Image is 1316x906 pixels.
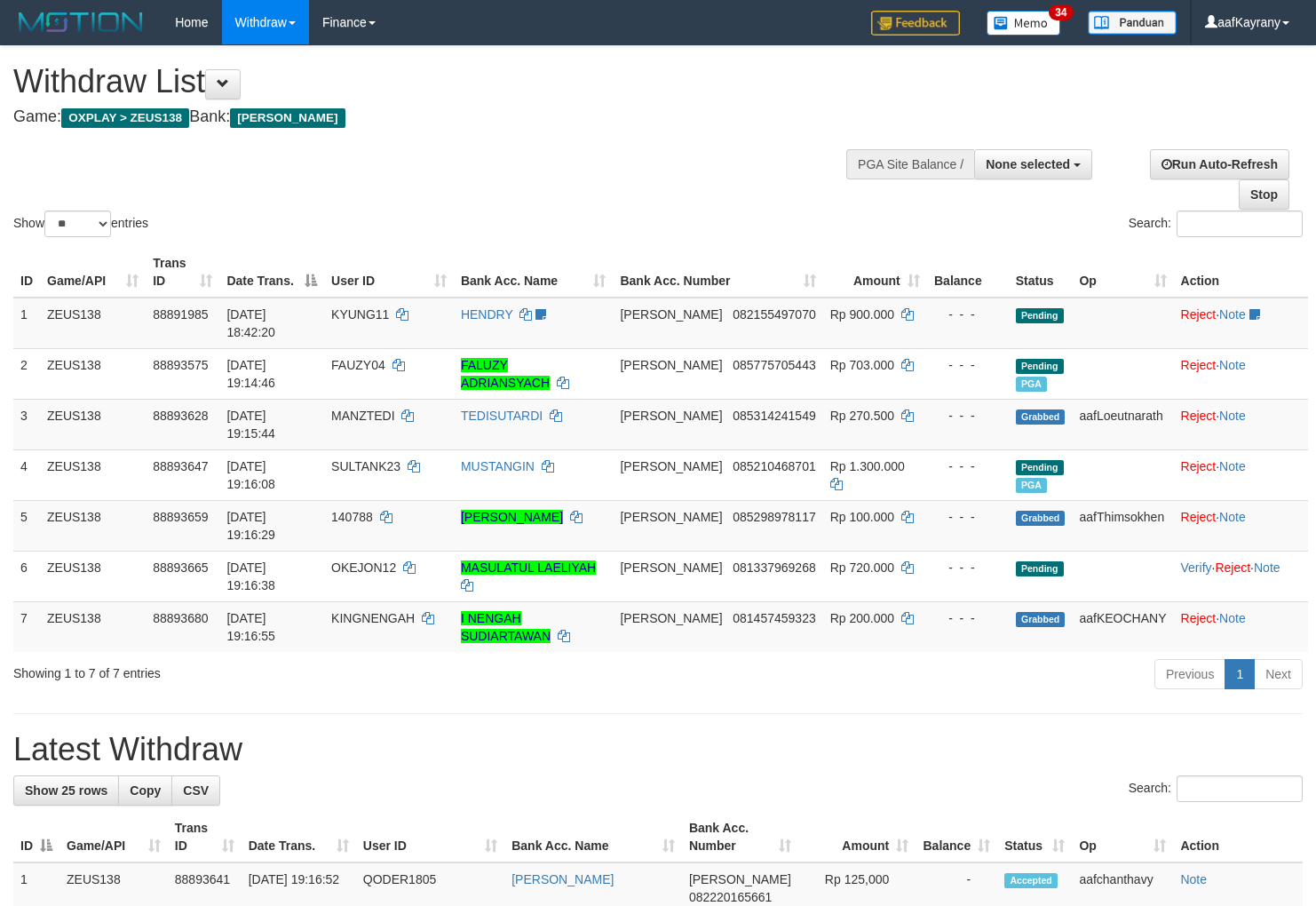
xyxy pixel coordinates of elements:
[733,409,815,423] span: Copy 085314241549 to clipboard
[44,211,111,237] select: Showentries
[1016,561,1064,576] span: Pending
[153,611,208,625] span: 88893680
[1174,348,1308,399] td: ·
[1016,612,1066,627] span: Grabbed
[620,510,722,524] span: [PERSON_NAME]
[226,459,275,491] span: [DATE] 19:16:08
[13,247,40,298] th: ID
[733,459,815,473] span: Copy 085210468701 to clipboard
[40,399,146,449] td: ZEUS138
[1004,873,1058,888] span: Accepted
[61,108,189,128] span: OXPLAY > ZEUS138
[1150,149,1289,179] a: Run Auto-Refresh
[40,298,146,349] td: ZEUS138
[934,609,1002,627] div: - - -
[934,306,1002,323] div: - - -
[454,247,614,298] th: Bank Acc. Name: activate to sort column ascending
[1016,478,1047,493] span: Marked by aafsolysreylen
[1181,510,1217,524] a: Reject
[504,812,682,862] th: Bank Acc. Name: activate to sort column ascending
[689,890,772,904] span: Copy 082220165661 to clipboard
[733,510,815,524] span: Copy 085298978117 to clipboard
[171,775,220,806] a: CSV
[153,510,208,524] span: 88893659
[40,247,146,298] th: Game/API: activate to sort column ascending
[830,409,894,423] span: Rp 270.500
[40,449,146,500] td: ZEUS138
[1049,4,1073,20] span: 34
[331,560,396,575] span: OKEJON12
[823,247,927,298] th: Amount: activate to sort column ascending
[183,783,209,798] span: CSV
[682,812,798,862] th: Bank Acc. Number: activate to sort column ascending
[1177,775,1303,802] input: Search:
[1016,377,1047,392] span: Marked by aafanarl
[830,459,905,473] span: Rp 1.300.000
[987,11,1061,36] img: Button%20Memo.svg
[226,510,275,542] span: [DATE] 19:16:29
[934,457,1002,475] div: - - -
[331,307,389,322] span: KYUNG11
[1181,459,1217,473] a: Reject
[13,500,40,551] td: 5
[40,500,146,551] td: ZEUS138
[1219,459,1246,473] a: Note
[620,358,722,372] span: [PERSON_NAME]
[1174,298,1308,349] td: ·
[997,812,1072,862] th: Status: activate to sort column ascending
[331,510,373,524] span: 140788
[927,247,1009,298] th: Balance
[733,307,815,322] span: Copy 082155497070 to clipboard
[733,560,815,575] span: Copy 081337969268 to clipboard
[13,64,860,99] h1: Withdraw List
[1173,812,1303,862] th: Action
[1219,611,1246,625] a: Note
[461,358,550,390] a: FALUZY ADRIANSYACH
[146,247,219,298] th: Trans ID: activate to sort column ascending
[461,409,543,423] a: TEDISUTARDI
[974,149,1092,179] button: None selected
[830,358,894,372] span: Rp 703.000
[40,348,146,399] td: ZEUS138
[331,409,395,423] span: MANZTEDI
[1181,409,1217,423] a: Reject
[1009,247,1073,298] th: Status
[1174,551,1308,601] td: · ·
[1072,500,1173,551] td: aafThimsokhen
[689,872,791,886] span: [PERSON_NAME]
[620,560,722,575] span: [PERSON_NAME]
[13,449,40,500] td: 4
[1239,179,1289,210] a: Stop
[1174,500,1308,551] td: ·
[1016,308,1064,323] span: Pending
[461,459,535,473] a: MUSTANGIN
[461,307,513,322] a: HENDRY
[356,812,504,862] th: User ID: activate to sort column ascending
[168,812,242,862] th: Trans ID: activate to sort column ascending
[13,601,40,652] td: 7
[13,211,148,237] label: Show entries
[1072,812,1173,862] th: Op: activate to sort column ascending
[331,358,385,372] span: FAUZY04
[153,307,208,322] span: 88891985
[1219,307,1246,322] a: Note
[13,108,860,126] h4: Game: Bank:
[40,551,146,601] td: ZEUS138
[1072,601,1173,652] td: aafKEOCHANY
[13,298,40,349] td: 1
[934,559,1002,576] div: - - -
[1154,659,1225,689] a: Previous
[230,108,345,128] span: [PERSON_NAME]
[1072,247,1173,298] th: Op: activate to sort column ascending
[934,407,1002,425] div: - - -
[13,399,40,449] td: 3
[1016,359,1064,374] span: Pending
[13,657,535,682] div: Showing 1 to 7 of 7 entries
[13,9,148,36] img: MOTION_logo.png
[331,611,415,625] span: KINGNENGAH
[1129,211,1303,237] label: Search:
[461,560,596,575] a: MASULATUL LAELIYAH
[13,812,59,862] th: ID: activate to sort column descending
[846,149,974,179] div: PGA Site Balance /
[461,611,551,643] a: I NENGAH SUDIARTAWAN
